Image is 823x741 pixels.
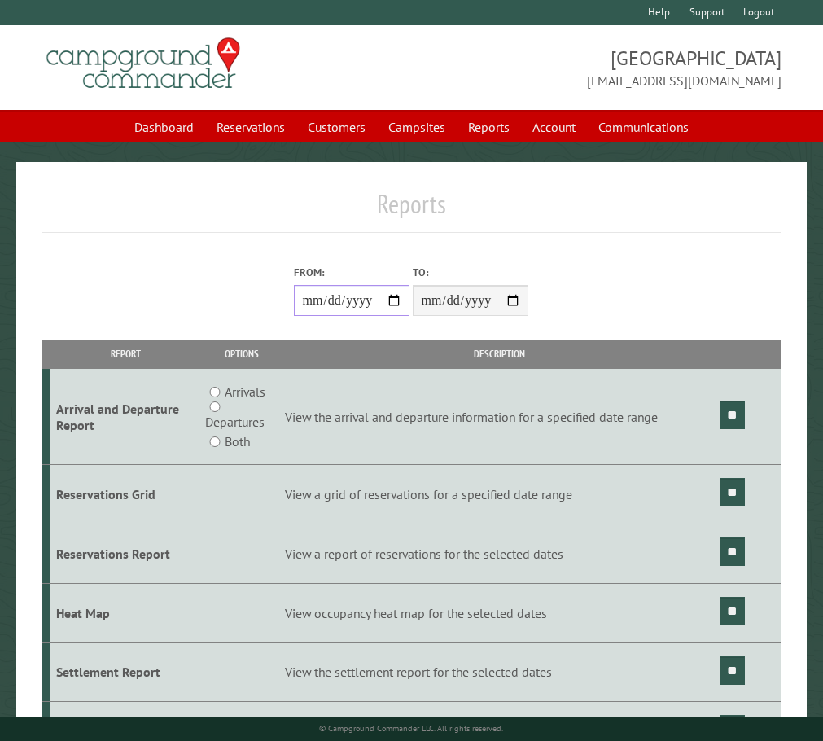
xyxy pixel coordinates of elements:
td: View the arrival and departure information for a specified date range [282,369,716,465]
label: To: [413,265,528,280]
td: Reservations Grid [50,465,203,524]
label: Arrivals [225,382,265,401]
span: [GEOGRAPHIC_DATA] [EMAIL_ADDRESS][DOMAIN_NAME] [412,45,782,90]
img: Campground Commander [42,32,245,95]
a: Customers [298,112,375,142]
label: Both [225,432,250,451]
a: Campsites [379,112,455,142]
label: Departures [205,412,265,432]
h1: Reports [42,188,782,233]
td: Arrival and Departure Report [50,369,203,465]
a: Reservations [207,112,295,142]
td: View occupancy heat map for the selected dates [282,583,716,642]
td: View a report of reservations for the selected dates [282,524,716,583]
th: Report [50,340,203,368]
a: Communications [589,112,698,142]
th: Options [202,340,282,368]
th: Description [282,340,716,368]
small: © Campground Commander LLC. All rights reserved. [319,723,503,734]
a: Reports [458,112,519,142]
label: From: [294,265,409,280]
td: View the settlement report for the selected dates [282,642,716,702]
a: Account [523,112,585,142]
td: Settlement Report [50,642,203,702]
td: Reservations Report [50,524,203,583]
td: Heat Map [50,583,203,642]
a: Dashboard [125,112,204,142]
td: View a grid of reservations for a specified date range [282,465,716,524]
